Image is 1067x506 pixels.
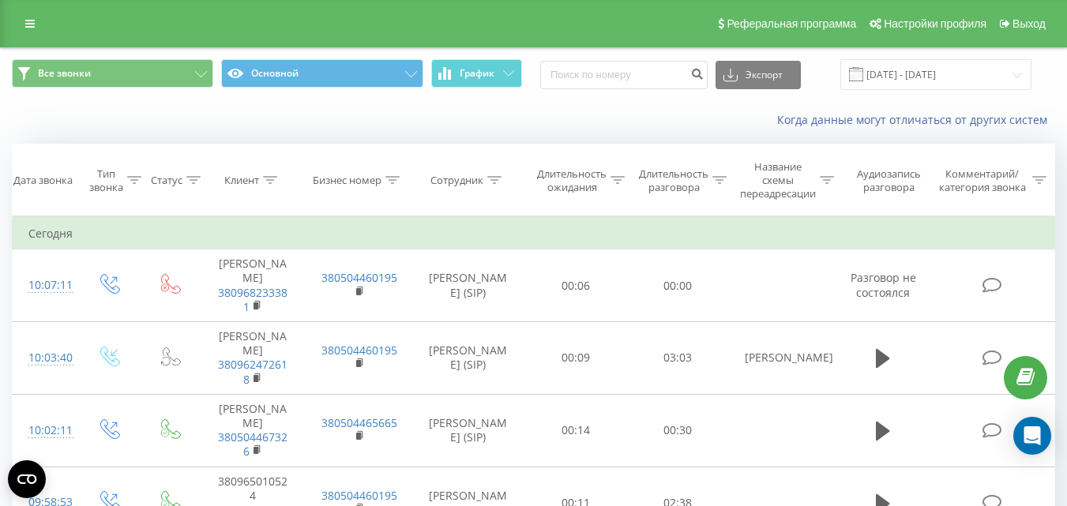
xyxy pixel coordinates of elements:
div: Аудиозапись разговора [849,167,929,194]
span: Реферальная программа [727,17,856,30]
td: [PERSON_NAME] (SIP) [411,322,525,395]
td: 00:30 [627,394,729,467]
div: Open Intercom Messenger [1013,417,1051,455]
span: График [460,68,494,79]
td: 03:03 [627,322,729,395]
div: 10:03:40 [28,343,62,373]
a: 380504460195 [321,270,397,285]
button: График [431,59,522,88]
a: 380962472618 [218,357,287,386]
td: 00:14 [525,394,627,467]
td: [PERSON_NAME] (SIP) [411,394,525,467]
button: Основной [221,59,423,88]
div: Статус [151,174,182,187]
span: Разговор не состоялся [851,270,916,299]
span: Настройки профиля [884,17,986,30]
a: 380504467326 [218,429,287,459]
div: Название схемы переадресации [740,160,816,201]
button: Open CMP widget [8,460,46,498]
td: 00:00 [627,249,729,322]
td: [PERSON_NAME] [200,249,306,322]
a: 380968233381 [218,285,287,314]
div: Сотрудник [430,174,483,187]
td: [PERSON_NAME] [729,322,835,395]
td: [PERSON_NAME] (SIP) [411,249,525,322]
button: Все звонки [12,59,213,88]
div: Длительность ожидания [537,167,607,194]
div: Клиент [224,174,259,187]
div: Дата звонка [13,174,73,187]
a: 380504460195 [321,343,397,358]
button: Экспорт [716,61,801,89]
div: Длительность разговора [639,167,708,194]
span: Выход [1013,17,1046,30]
td: Сегодня [13,218,1055,249]
div: Бизнес номер [313,174,381,187]
a: 380504460195 [321,488,397,503]
a: 380504465665 [321,415,397,430]
div: Тип звонка [89,167,123,194]
td: 00:09 [525,322,627,395]
div: 10:07:11 [28,270,62,301]
td: [PERSON_NAME] [200,394,306,467]
a: Когда данные могут отличаться от других систем [777,112,1055,127]
div: 10:02:11 [28,415,62,446]
span: Все звонки [38,67,91,80]
td: 00:06 [525,249,627,322]
div: Комментарий/категория звонка [936,167,1028,194]
td: [PERSON_NAME] [200,322,306,395]
input: Поиск по номеру [540,61,708,89]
